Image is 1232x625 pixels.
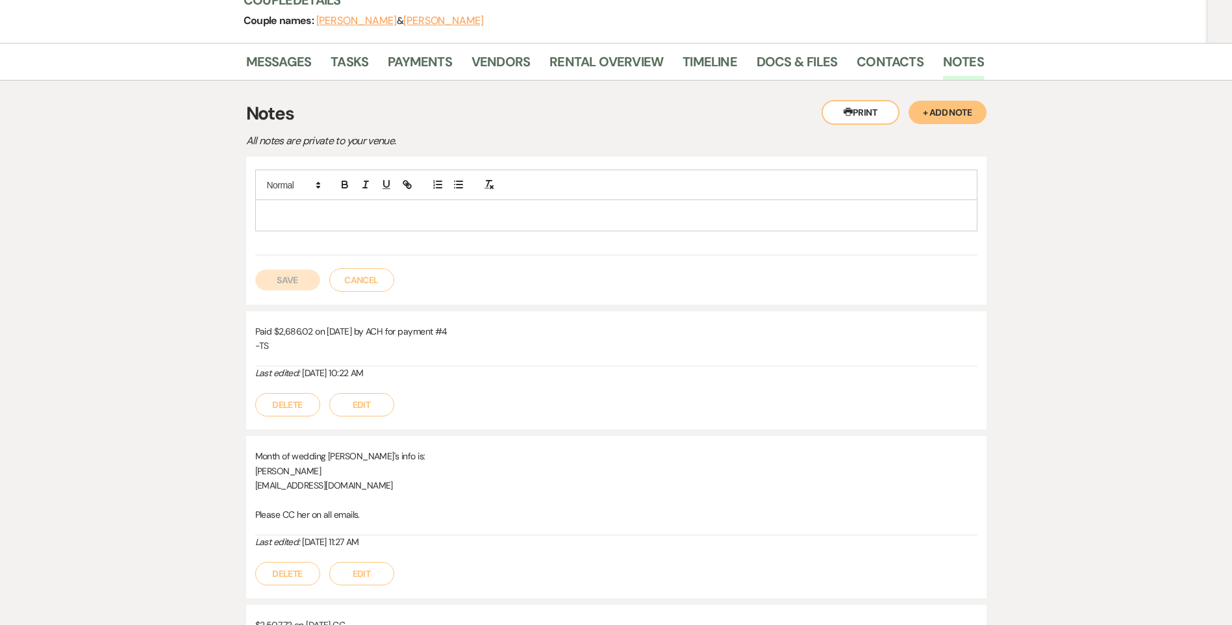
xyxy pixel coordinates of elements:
[255,366,977,380] div: [DATE] 10:22 AM
[329,393,394,416] button: Edit
[255,536,300,548] i: Last edited:
[255,507,977,522] p: Please CC her on all emails.
[255,338,977,353] p: -TS
[255,535,977,549] div: [DATE] 11:27 AM
[246,133,701,149] p: All notes are private to your venue.
[549,51,663,80] a: Rental Overview
[255,324,977,338] p: Paid $2,686.02 on [DATE] by ACH for payment #4
[388,51,452,80] a: Payments
[255,393,320,416] button: Delete
[683,51,737,80] a: Timeline
[255,464,977,478] p: [PERSON_NAME]
[757,51,837,80] a: Docs & Files
[246,51,312,80] a: Messages
[255,449,977,463] p: Month of wedding [PERSON_NAME]'s info is:
[857,51,924,80] a: Contacts
[943,51,984,80] a: Notes
[255,562,320,585] button: Delete
[331,51,368,80] a: Tasks
[329,268,394,292] button: Cancel
[471,51,530,80] a: Vendors
[246,100,987,127] h3: Notes
[255,367,300,379] i: Last edited:
[403,16,484,26] button: [PERSON_NAME]
[255,270,320,290] button: Save
[909,101,987,124] button: + Add Note
[316,14,484,27] span: &
[244,14,316,27] span: Couple names:
[822,100,899,125] button: Print
[316,16,397,26] button: [PERSON_NAME]
[329,562,394,585] button: Edit
[255,478,977,492] p: [EMAIL_ADDRESS][DOMAIN_NAME]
